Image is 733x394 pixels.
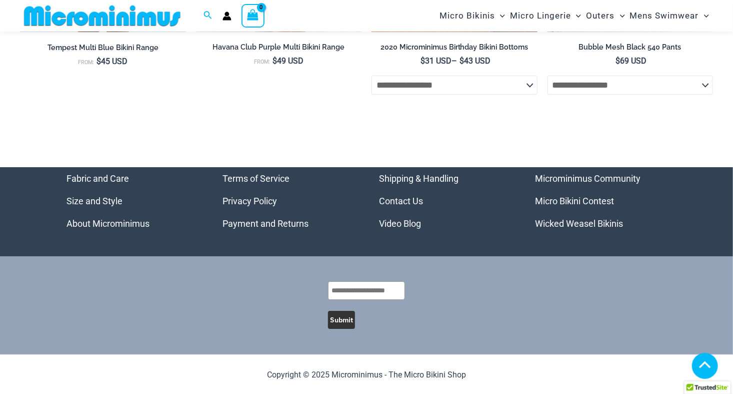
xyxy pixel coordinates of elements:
[435,2,713,30] nav: Site Navigation
[223,167,354,235] aside: Footer Widget 2
[66,367,666,382] p: Copyright © 2025 Microminimus - The Micro Bikini Shop
[66,167,198,235] aside: Footer Widget 1
[223,196,277,206] a: Privacy Policy
[379,218,421,229] a: Video Blog
[223,167,354,235] nav: Menu
[78,59,94,66] span: From:
[420,56,425,66] span: $
[371,56,537,67] span: –
[20,5,184,27] img: MM SHOP LOGO FLAT
[699,3,709,29] span: Menu Toggle
[507,3,583,29] a: Micro LingerieMenu ToggleMenu Toggle
[495,3,505,29] span: Menu Toggle
[371,43,537,52] h2: 2020 Microminimus Birthday Bikini Bottoms
[272,56,303,66] bdi: 49 USD
[627,3,711,29] a: Mens SwimwearMenu ToggleMenu Toggle
[272,56,277,66] span: $
[66,173,129,184] a: Fabric and Care
[547,43,713,52] h2: Bubble Mesh Black 540 Pants
[254,59,270,65] span: From:
[510,3,571,29] span: Micro Lingerie
[379,196,423,206] a: Contact Us
[535,218,623,229] a: Wicked Weasel Bikinis
[379,167,510,235] nav: Menu
[584,3,627,29] a: OutersMenu ToggleMenu Toggle
[630,3,699,29] span: Mens Swimwear
[379,173,458,184] a: Shipping & Handling
[420,56,451,66] bdi: 31 USD
[328,311,355,329] button: Submit
[571,3,581,29] span: Menu Toggle
[196,43,362,52] h2: Havana Club Purple Multi Bikini Range
[616,56,620,66] span: $
[616,56,647,66] bdi: 69 USD
[371,43,537,56] a: 2020 Microminimus Birthday Bikini Bottoms
[439,3,495,29] span: Micro Bikinis
[459,56,490,66] bdi: 43 USD
[437,3,507,29] a: Micro BikinisMenu ToggleMenu Toggle
[586,3,615,29] span: Outers
[66,196,122,206] a: Size and Style
[223,173,290,184] a: Terms of Service
[196,43,362,56] a: Havana Club Purple Multi Bikini Range
[535,167,667,235] nav: Menu
[96,57,101,66] span: $
[66,218,149,229] a: About Microminimus
[96,57,127,66] bdi: 45 USD
[535,173,641,184] a: Microminimus Community
[223,218,309,229] a: Payment and Returns
[20,43,186,53] h2: Tempest Multi Blue Bikini Range
[66,167,198,235] nav: Menu
[379,167,510,235] aside: Footer Widget 3
[535,196,614,206] a: Micro Bikini Contest
[241,4,264,27] a: View Shopping Cart, empty
[547,43,713,56] a: Bubble Mesh Black 540 Pants
[615,3,625,29] span: Menu Toggle
[203,10,212,22] a: Search icon link
[459,56,464,66] span: $
[222,12,231,21] a: Account icon link
[20,43,186,56] a: Tempest Multi Blue Bikini Range
[535,167,667,235] aside: Footer Widget 4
